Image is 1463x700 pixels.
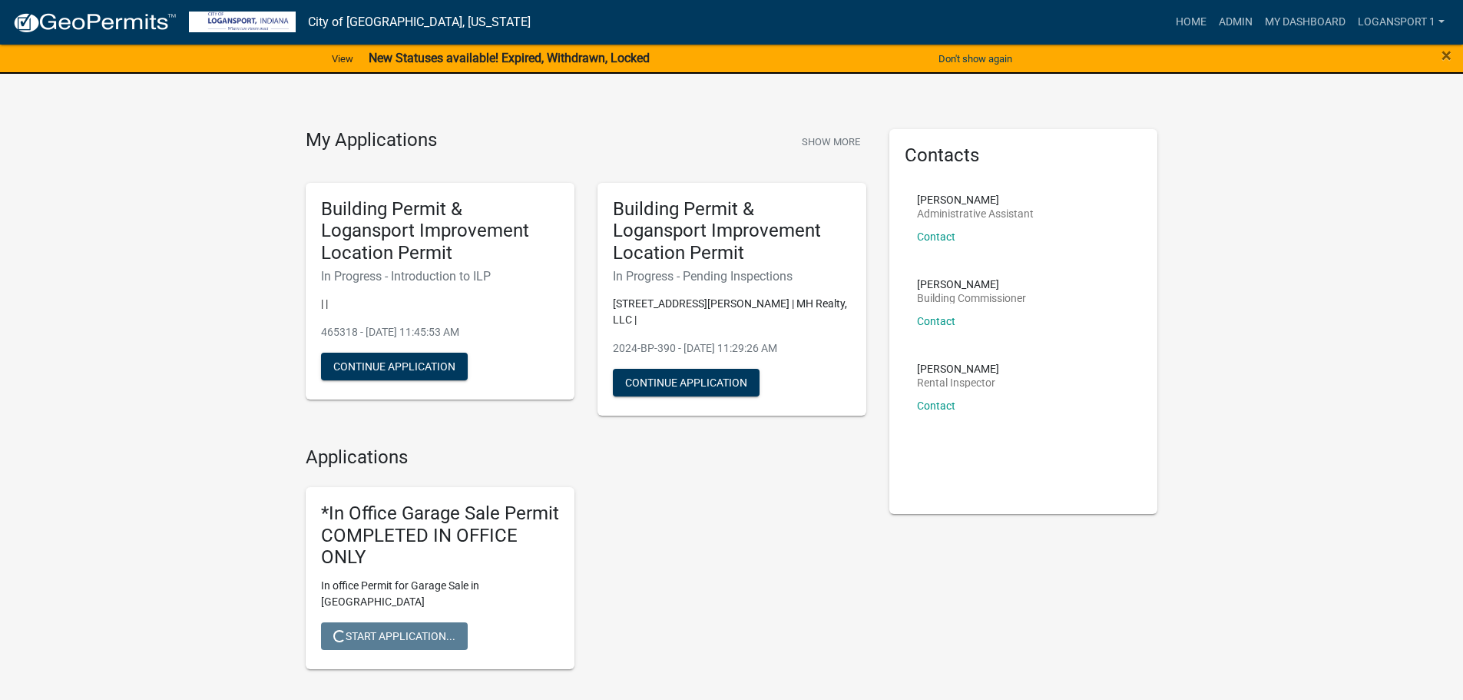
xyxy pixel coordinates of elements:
[189,12,296,32] img: City of Logansport, Indiana
[613,296,851,328] p: [STREET_ADDRESS][PERSON_NAME] | MH Realty, LLC |
[321,622,468,650] button: Start Application...
[306,129,437,152] h4: My Applications
[321,198,559,264] h5: Building Permit & Logansport Improvement Location Permit
[917,279,1026,290] p: [PERSON_NAME]
[917,315,955,327] a: Contact
[321,324,559,340] p: 465318 - [DATE] 11:45:53 AM
[306,446,866,469] h4: Applications
[369,51,650,65] strong: New Statuses available! Expired, Withdrawn, Locked
[1170,8,1213,37] a: Home
[321,353,468,380] button: Continue Application
[905,144,1143,167] h5: Contacts
[613,340,851,357] p: 2024-BP-390 - [DATE] 11:29:26 AM
[321,269,559,284] h6: In Progress - Introduction to ILP
[321,503,559,569] h5: *In Office Garage Sale Permit COMPLETED IN OFFICE ONLY
[917,194,1034,205] p: [PERSON_NAME]
[917,377,999,388] p: Rental Inspector
[326,46,359,71] a: View
[613,198,851,264] h5: Building Permit & Logansport Improvement Location Permit
[613,369,760,396] button: Continue Application
[1213,8,1259,37] a: Admin
[1441,45,1451,66] span: ×
[796,129,866,154] button: Show More
[1441,46,1451,65] button: Close
[917,400,955,412] a: Contact
[1259,8,1352,37] a: My Dashboard
[932,46,1018,71] button: Don't show again
[321,578,559,610] p: In office Permit for Garage Sale in [GEOGRAPHIC_DATA]
[917,293,1026,304] p: Building Commissioner
[1352,8,1451,37] a: Logansport 1
[321,296,559,312] p: | |
[917,231,955,243] a: Contact
[917,363,999,374] p: [PERSON_NAME]
[308,9,531,35] a: City of [GEOGRAPHIC_DATA], [US_STATE]
[613,269,851,284] h6: In Progress - Pending Inspections
[917,208,1034,219] p: Administrative Assistant
[333,630,455,642] span: Start Application...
